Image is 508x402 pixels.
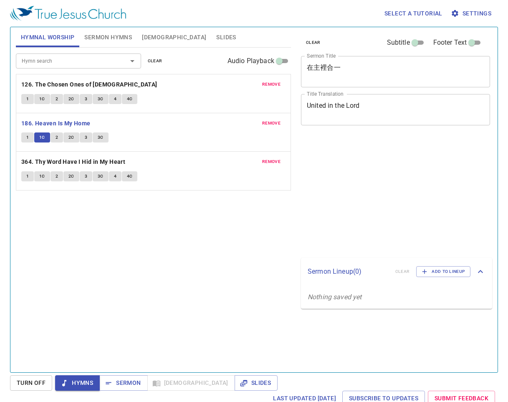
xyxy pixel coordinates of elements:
button: 1 [21,132,34,142]
button: Add to Lineup [416,266,470,277]
button: Sermon [99,375,147,391]
textarea: 在主裡合一 [307,64,484,79]
span: 4C [127,95,133,103]
p: Sermon Lineup ( 0 ) [308,267,389,277]
b: 186. Heaven Is My Home [21,118,91,129]
button: remove [257,118,286,128]
button: 3 [80,132,92,142]
span: 3C [98,95,104,103]
span: 3 [85,95,87,103]
div: Sermon Lineup(0)clearAdd to Lineup [301,258,492,285]
span: 3 [85,173,87,180]
button: Select a tutorial [381,6,446,21]
span: 4 [114,173,116,180]
span: Sermon [106,378,141,388]
button: Hymns [55,375,100,391]
span: [DEMOGRAPHIC_DATA] [142,32,206,43]
img: True Jesus Church [10,6,126,21]
i: Nothing saved yet [308,293,362,301]
button: Settings [449,6,495,21]
span: 1C [39,134,45,141]
button: 1C [34,132,50,142]
span: Slides [216,32,236,43]
button: Slides [235,375,278,391]
button: 2C [63,94,79,104]
textarea: United in the Lord [307,102,484,117]
button: 4 [109,171,121,181]
span: 4 [114,95,116,103]
span: Audio Playback [227,56,274,66]
button: 4C [122,171,138,181]
button: 3C [93,171,109,181]
button: clear [301,38,326,48]
span: 1 [26,173,29,180]
span: Add to Lineup [422,268,465,275]
span: 1C [39,173,45,180]
span: Subtitle [387,38,410,48]
span: 4C [127,173,133,180]
span: Hymnal Worship [21,32,75,43]
span: 2 [56,173,58,180]
button: 1C [34,171,50,181]
button: Open [126,55,138,67]
button: 2C [63,171,79,181]
b: 364. Thy Word Have I Hid in My Heart [21,157,125,167]
span: Settings [452,8,491,19]
span: remove [262,158,281,165]
button: remove [257,157,286,167]
span: 2 [56,134,58,141]
span: remove [262,81,281,88]
span: 1 [26,95,29,103]
button: 3C [93,132,109,142]
span: clear [306,39,321,46]
span: 3C [98,134,104,141]
span: Footer Text [433,38,467,48]
button: 3 [80,171,92,181]
span: Hymns [62,378,93,388]
span: 2C [68,173,74,180]
span: remove [262,120,281,127]
span: Turn Off [17,378,45,388]
span: Sermon Hymns [84,32,132,43]
button: 4 [109,94,121,104]
span: Slides [241,378,271,388]
button: 364. Thy Word Have I Hid in My Heart [21,157,127,167]
b: 126. The Chosen Ones of [DEMOGRAPHIC_DATA] [21,79,157,90]
span: Select a tutorial [384,8,442,19]
button: 2 [51,94,63,104]
button: 2 [51,171,63,181]
button: 4C [122,94,138,104]
button: 2C [63,132,79,142]
button: 186. Heaven Is My Home [21,118,92,129]
button: 1 [21,94,34,104]
button: 3 [80,94,92,104]
span: 2C [68,134,74,141]
button: clear [143,56,167,66]
span: 2C [68,95,74,103]
span: 3 [85,134,87,141]
span: 1 [26,134,29,141]
span: 2 [56,95,58,103]
button: 3C [93,94,109,104]
button: 1 [21,171,34,181]
button: Turn Off [10,375,52,391]
iframe: from-child [298,134,453,255]
button: remove [257,79,286,89]
span: 1C [39,95,45,103]
button: 1C [34,94,50,104]
button: 2 [51,132,63,142]
span: 3C [98,173,104,180]
span: clear [148,57,162,65]
button: 126. The Chosen Ones of [DEMOGRAPHIC_DATA] [21,79,159,90]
